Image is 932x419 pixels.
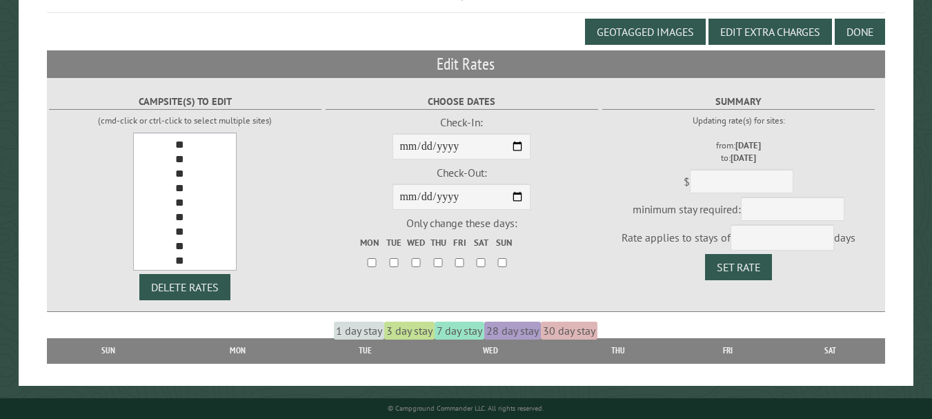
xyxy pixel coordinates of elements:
[705,254,772,280] button: Set Rate
[602,94,875,110] label: Summary
[406,216,517,230] span: Only change these days:
[170,338,306,363] th: Mon
[708,19,832,45] button: Edit Extra Charges
[49,94,321,110] label: Campsite(s) to edit
[484,322,541,340] span: 28 day stay
[835,19,885,45] button: Done
[326,94,598,110] label: Choose Dates
[735,139,761,151] strong: [DATE]
[437,166,487,179] span: Check-Out:
[428,236,448,249] label: Thu
[585,19,706,45] button: Geotagged Images
[602,89,875,280] fieldset: minimum stay required: Rate applies to stays of days
[98,115,272,126] small: (cmd-click or ctrl-click to select multiple sites)
[139,274,230,300] button: DELETE RATES
[384,322,435,340] span: 3 day stay
[493,236,513,249] label: Sun
[471,236,491,249] label: Sat
[334,322,384,340] span: 1 day stay
[684,175,690,188] span: $
[557,338,680,363] th: Thu
[47,51,886,77] h2: Edit Rates
[440,115,483,129] span: Check-In:
[306,338,424,363] th: Tue
[693,115,785,164] small: Updating rate(s) for sites: from: to:
[360,236,382,249] label: Mon
[384,236,404,249] label: Tue
[388,404,544,413] small: © Campground Commander LLC. All rights reserved.
[680,338,776,363] th: Fri
[424,338,556,363] th: Wed
[731,152,756,164] strong: [DATE]
[450,236,470,249] label: Fri
[775,338,885,363] th: Sat
[406,236,427,249] label: Wed
[541,322,597,340] span: 30 day stay
[435,322,484,340] span: 7 day stay
[47,338,170,363] th: Sun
